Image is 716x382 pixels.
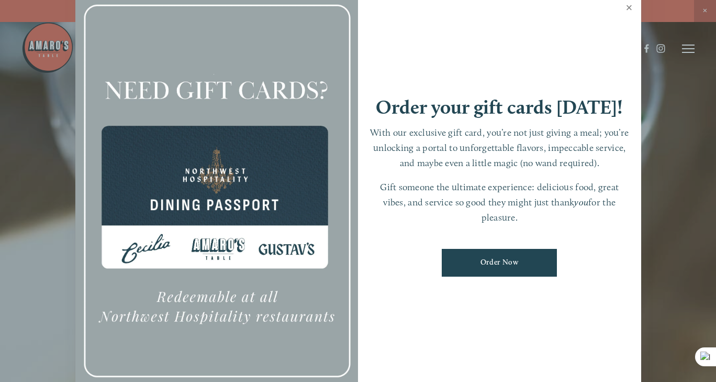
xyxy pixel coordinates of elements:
[442,249,557,277] a: Order Now
[574,197,588,208] em: you
[368,180,631,225] p: Gift someone the ultimate experience: delicious food, great vibes, and service so good they might...
[368,125,631,170] p: With our exclusive gift card, you’re not just giving a meal; you’re unlocking a portal to unforge...
[376,97,623,117] h1: Order your gift cards [DATE]!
